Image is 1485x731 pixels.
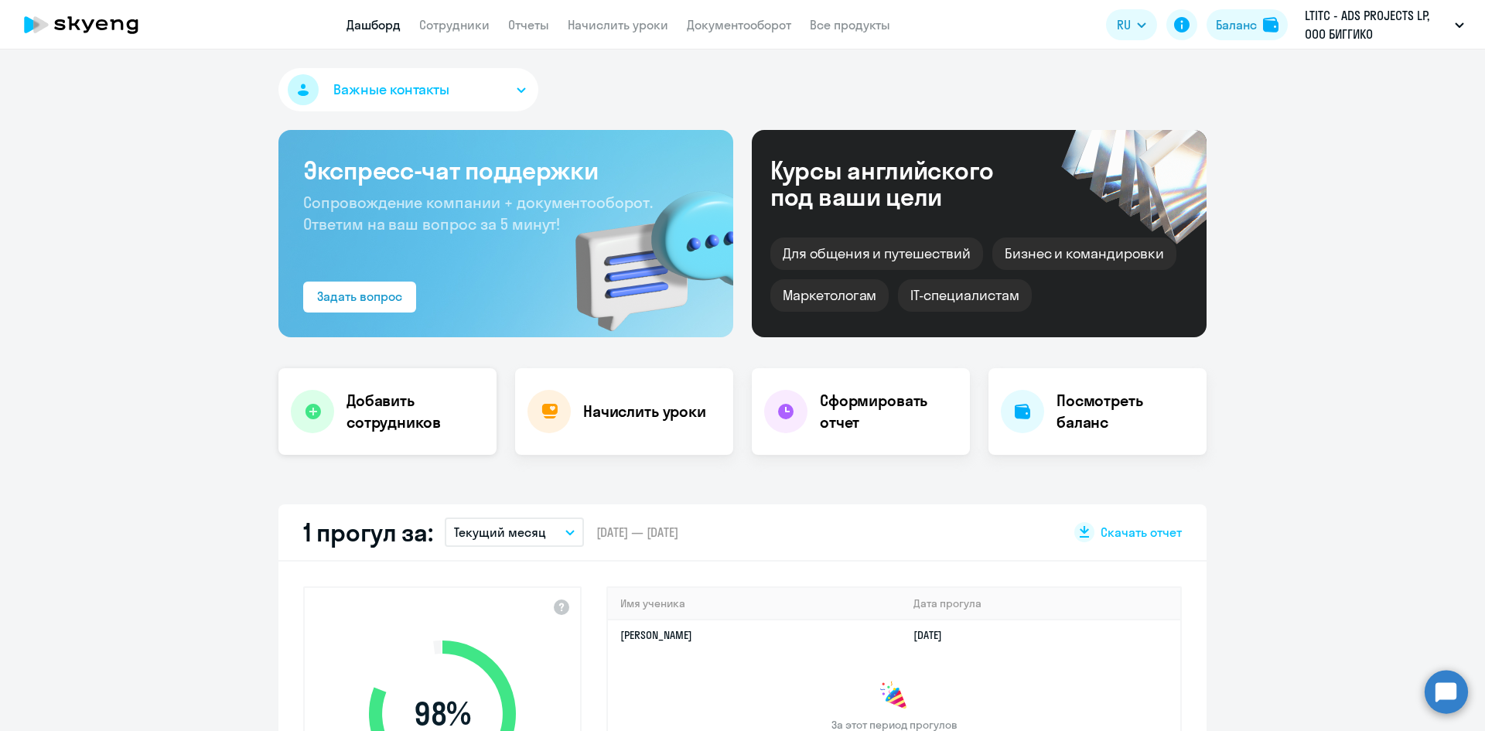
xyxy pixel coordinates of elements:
div: Для общения и путешествий [770,237,983,270]
a: Дашборд [346,17,401,32]
div: Задать вопрос [317,287,402,306]
div: Бизнес и командировки [992,237,1176,270]
span: [DATE] — [DATE] [596,524,678,541]
button: Задать вопрос [303,282,416,313]
h3: Экспресс-чат поддержки [303,155,708,186]
div: Курсы английского под ваши цели [770,157,1035,210]
h4: Посмотреть баланс [1057,390,1194,433]
button: Балансbalance [1207,9,1288,40]
a: [DATE] [913,628,954,642]
a: Начислить уроки [568,17,668,32]
h4: Начислить уроки [583,401,706,422]
img: bg-img [553,163,733,337]
h4: Добавить сотрудников [346,390,484,433]
img: congrats [879,681,910,712]
th: Имя ученика [608,588,901,620]
span: Сопровождение компании + документооборот. Ответим на ваш вопрос за 5 минут! [303,193,653,234]
button: Важные контакты [278,68,538,111]
a: Сотрудники [419,17,490,32]
th: Дата прогула [901,588,1180,620]
p: LTITC - ADS PROJECTS LP, ООО БИГГИКО [1305,6,1449,43]
h4: Сформировать отчет [820,390,958,433]
div: IT-специалистам [898,279,1031,312]
p: Текущий месяц [454,523,546,541]
img: balance [1263,17,1278,32]
h2: 1 прогул за: [303,517,432,548]
button: RU [1106,9,1157,40]
a: [PERSON_NAME] [620,628,692,642]
button: Текущий месяц [445,518,584,547]
span: Важные контакты [333,80,449,100]
span: RU [1117,15,1131,34]
div: Маркетологам [770,279,889,312]
a: Отчеты [508,17,549,32]
button: LTITC - ADS PROJECTS LP, ООО БИГГИКО [1297,6,1472,43]
a: Документооборот [687,17,791,32]
span: Скачать отчет [1101,524,1182,541]
div: Баланс [1216,15,1257,34]
a: Все продукты [810,17,890,32]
